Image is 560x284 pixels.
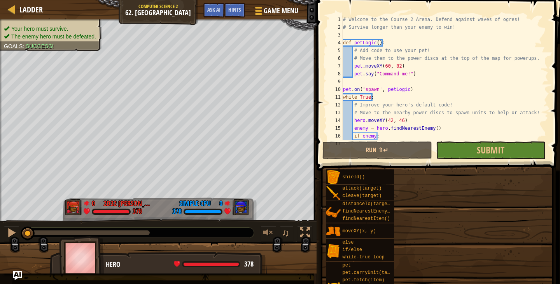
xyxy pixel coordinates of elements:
div: 16 [327,132,343,140]
span: pet.carryUnit(target, x, y) [343,270,418,275]
img: portrait.png [326,205,341,220]
img: portrait.png [326,186,341,200]
span: attack(target) [343,186,382,191]
div: 3 [327,31,343,39]
img: thang_avatar_frame.png [65,199,82,215]
div: 2D32 [PERSON_NAME] [PERSON_NAME] 2D32 嚴俊揚 [103,199,154,209]
span: Ask AI [207,6,220,13]
span: Submit [477,144,504,156]
div: 4 [327,39,343,47]
button: Run ⇧↵ [322,141,432,159]
div: 6 [327,54,343,62]
li: The enemy hero must be defeated. [4,33,96,40]
div: 0 [215,199,222,206]
div: 11 [327,93,343,101]
span: if/else [343,247,362,253]
button: Submit [436,141,546,159]
button: Game Menu [249,3,303,21]
span: findNearestItem() [343,216,390,221]
span: The enemy hero must be defeated. [11,33,96,40]
div: 15 [327,124,343,132]
span: while-true loop [343,254,385,260]
img: thang_avatar_frame.png [59,236,104,279]
div: health: 378 / 378 (+0.13/s) [174,261,254,268]
span: shield() [343,174,365,180]
div: 13 [327,109,343,117]
div: 9 [327,78,343,85]
div: Simple CPU [179,199,211,209]
div: 14 [327,117,343,124]
span: ♫ [282,227,289,239]
button: ♫ [280,226,293,242]
span: distanceTo(target) [343,201,393,207]
button: Ctrl + P: Pause [4,226,19,242]
div: 5 [327,47,343,54]
div: 10 [327,85,343,93]
span: : [23,43,26,49]
div: 0 [92,199,100,206]
div: 17 [327,140,343,148]
span: pet.fetch(item) [343,277,385,283]
span: Game Menu [264,6,298,16]
span: cleave(target) [343,193,382,199]
button: Toggle fullscreen [297,226,313,242]
span: moveXY(x, y) [343,228,376,234]
div: 2 [327,23,343,31]
span: Hints [228,6,241,13]
div: Hero [106,260,259,270]
img: portrait.png [326,224,341,239]
span: Goals [4,43,23,49]
button: Ask AI [203,3,224,17]
span: Your hero must survive. [11,26,68,32]
li: Your hero must survive. [4,25,96,33]
span: pet [343,263,351,268]
img: portrait.png [326,170,341,185]
button: Ask AI [13,271,22,280]
span: 378 [244,259,254,269]
a: Ladder [16,4,43,15]
img: portrait.png [326,244,341,258]
div: 378 [133,208,142,215]
button: Adjust volume [261,226,276,242]
span: findNearestEnemy() [343,209,393,214]
div: 1 [327,16,343,23]
span: Success! [26,43,54,49]
span: else [343,240,354,245]
div: 378 [172,208,182,215]
span: Ladder [19,4,43,15]
div: 7 [327,62,343,70]
div: 8 [327,70,343,78]
div: 12 [327,101,343,109]
img: thang_avatar_frame.png [232,199,249,215]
